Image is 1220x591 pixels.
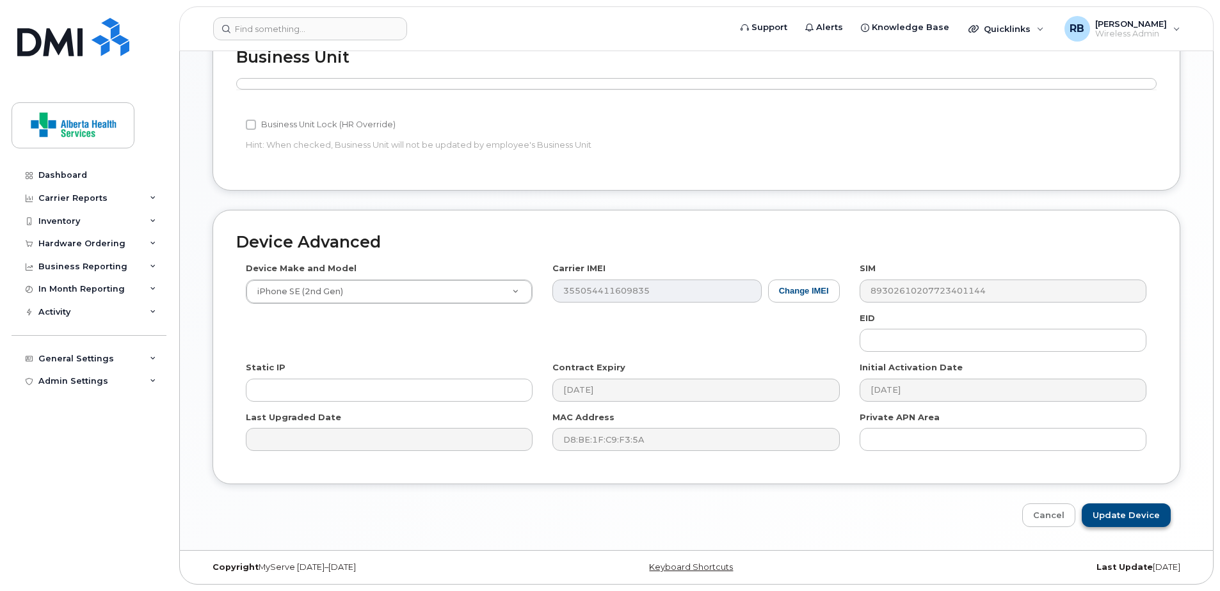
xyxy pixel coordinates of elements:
a: iPhone SE (2nd Gen) [246,280,532,303]
label: Private APN Area [860,411,940,423]
span: Quicklinks [984,24,1031,34]
p: Hint: When checked, Business Unit will not be updated by employee's Business Unit [246,139,840,151]
span: Wireless Admin [1095,29,1167,39]
div: MyServe [DATE]–[DATE] [203,562,532,572]
label: Carrier IMEI [552,262,606,274]
a: Cancel [1022,503,1075,527]
label: Initial Activation Date [860,361,963,374]
a: Alerts [796,15,852,40]
div: [DATE] [861,562,1190,572]
label: Static IP [246,361,285,374]
a: Support [732,15,796,40]
span: Support [751,21,787,34]
a: Keyboard Shortcuts [649,562,733,572]
label: Business Unit Lock (HR Override) [246,117,396,132]
input: Find something... [213,17,407,40]
span: [PERSON_NAME] [1095,19,1167,29]
input: Business Unit Lock (HR Override) [246,120,256,130]
strong: Copyright [213,562,259,572]
label: MAC Address [552,411,614,423]
span: RB [1070,21,1084,36]
div: Ryan Ballesteros [1055,16,1189,42]
div: Quicklinks [959,16,1053,42]
label: Last Upgraded Date [246,411,341,423]
label: Contract Expiry [552,361,625,374]
button: Change IMEI [768,280,840,303]
a: Knowledge Base [852,15,958,40]
h2: Business Unit [236,49,1157,67]
strong: Last Update [1096,562,1153,572]
span: Alerts [816,21,843,34]
span: iPhone SE (2nd Gen) [250,286,343,297]
label: SIM [860,262,876,274]
h2: Device Advanced [236,233,1157,251]
label: Device Make and Model [246,262,357,274]
span: Knowledge Base [872,21,949,34]
label: EID [860,312,875,324]
input: Update Device [1082,503,1171,527]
